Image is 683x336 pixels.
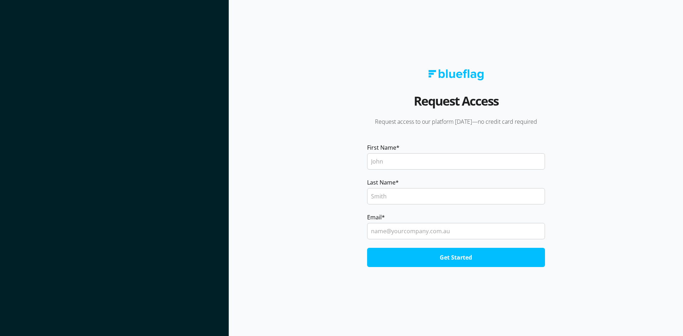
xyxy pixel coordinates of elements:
input: Smith [367,188,545,204]
span: Last Name [367,178,396,187]
input: name@yourcompany.com.au [367,223,545,239]
img: Blue Flag logo [428,69,484,80]
input: John [367,153,545,170]
h2: Request Access [414,91,498,118]
span: Email [367,213,382,222]
p: Request access to our platform [DATE]—no credit card required [357,118,555,126]
input: Get Started [367,248,545,267]
span: First Name [367,143,396,152]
